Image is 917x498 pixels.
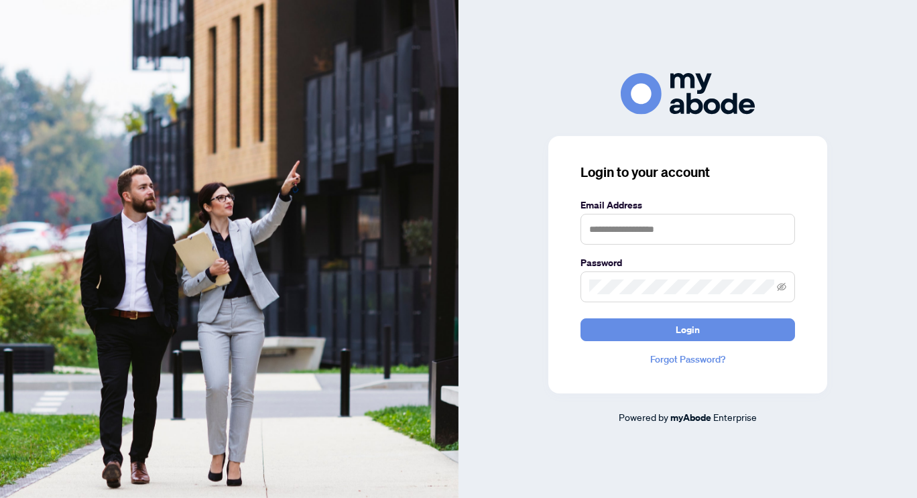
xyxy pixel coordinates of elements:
button: Login [580,318,795,341]
span: Powered by [619,411,668,423]
span: eye-invisible [777,282,786,292]
a: myAbode [670,410,711,425]
span: Enterprise [713,411,757,423]
span: Login [676,319,700,340]
a: Forgot Password? [580,352,795,367]
h3: Login to your account [580,163,795,182]
img: ma-logo [621,73,755,114]
label: Email Address [580,198,795,212]
label: Password [580,255,795,270]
